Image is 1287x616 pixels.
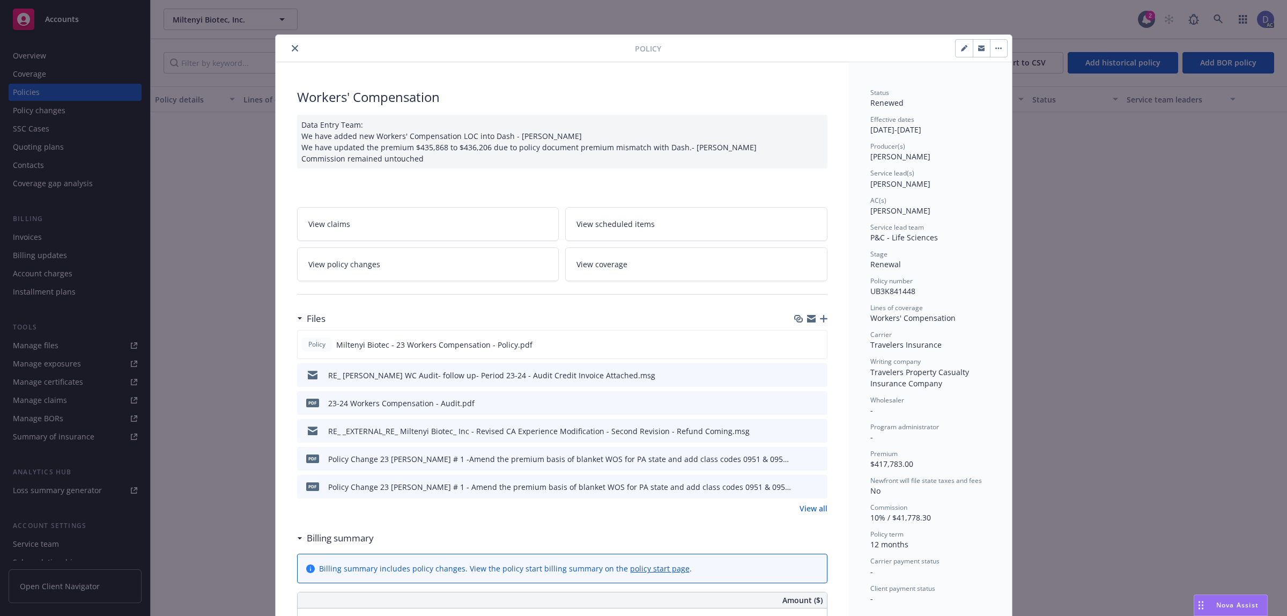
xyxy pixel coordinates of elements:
[870,88,889,97] span: Status
[870,395,904,405] span: Wholesaler
[328,426,750,437] div: RE_ _EXTERNAL_RE_ Miltenyi Biotec_ Inc - Revised CA Experience Modification - Second Revision - R...
[870,179,930,189] span: [PERSON_NAME]
[306,340,328,349] span: Policy
[870,503,907,512] span: Commission
[297,88,827,106] div: Workers' Compensation
[782,595,823,606] span: Amount ($)
[870,340,942,350] span: Travelers Insurance
[870,476,982,485] span: Newfront will file state taxes and fees
[870,367,971,388] span: Travelers Property Casualty Insurance Company
[870,142,905,151] span: Producer(s)
[796,426,805,437] button: download file
[870,567,873,577] span: -
[870,556,940,566] span: Carrier payment status
[870,115,990,135] div: [DATE] - [DATE]
[796,481,805,493] button: download file
[870,232,938,243] span: P&C - Life Sciences
[813,339,823,350] button: preview file
[297,247,559,281] a: View policy changes
[870,486,881,496] span: No
[870,539,908,549] span: 12 months
[796,398,805,409] button: download file
[870,422,939,431] span: Program administrator
[796,453,805,465] button: download file
[870,584,935,593] span: Client payment status
[813,370,823,381] button: preview file
[796,339,804,350] button: download file
[870,530,904,539] span: Policy term
[1216,600,1259,610] span: Nova Assist
[813,426,823,437] button: preview file
[870,286,915,296] span: UB3K841448
[336,339,532,350] span: Miltenyi Biotec - 23 Workers Compensation - Policy.pdf
[306,482,319,490] span: pdf
[870,223,924,232] span: Service lead team
[870,259,901,269] span: Renewal
[870,303,923,312] span: Lines of coverage
[306,454,319,463] span: pdf
[630,563,690,574] a: policy start page
[870,168,914,178] span: Service lead(s)
[870,405,873,415] span: -
[870,313,956,323] span: Workers' Compensation
[297,531,374,545] div: Billing summary
[870,151,930,162] span: [PERSON_NAME]
[870,459,913,469] span: $417,783.00
[800,503,827,514] a: View all
[870,432,873,442] span: -
[319,563,692,574] div: Billing summary includes policy changes. View the policy start billing summary on the .
[870,196,886,205] span: AC(s)
[813,398,823,409] button: preview file
[870,115,914,124] span: Effective dates
[565,247,827,281] a: View coverage
[870,276,913,285] span: Policy number
[297,312,326,326] div: Files
[870,98,904,108] span: Renewed
[870,512,931,523] span: 10% / $41,778.30
[870,330,892,339] span: Carrier
[328,453,792,465] div: Policy Change 23 [PERSON_NAME] # 1 -Amend the premium basis of blanket WOS for PA state and add c...
[870,449,898,458] span: Premium
[813,453,823,465] button: preview file
[565,207,827,241] a: View scheduled items
[308,259,380,270] span: View policy changes
[308,218,350,230] span: View claims
[328,370,655,381] div: RE_ [PERSON_NAME] WC Audit- follow up- Period 23-24 - Audit Credit Invoice Attached.msg
[307,531,374,545] h3: Billing summary
[813,481,823,493] button: preview file
[328,481,792,493] div: Policy Change 23 [PERSON_NAME] # 1 - Amend the premium basis of blanket WOS for PA state and add ...
[297,207,559,241] a: View claims
[289,42,301,55] button: close
[297,115,827,168] div: Data Entry Team: We have added new Workers' Compensation LOC into Dash - [PERSON_NAME] We have up...
[576,218,655,230] span: View scheduled items
[307,312,326,326] h3: Files
[870,250,887,259] span: Stage
[306,399,319,407] span: pdf
[1194,595,1268,616] button: Nova Assist
[870,593,873,604] span: -
[870,357,921,366] span: Writing company
[635,43,661,54] span: Policy
[1194,595,1208,615] div: Drag to move
[328,398,475,409] div: 23-24 Workers Compensation - Audit.pdf
[576,259,627,270] span: View coverage
[870,206,930,216] span: [PERSON_NAME]
[796,370,805,381] button: download file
